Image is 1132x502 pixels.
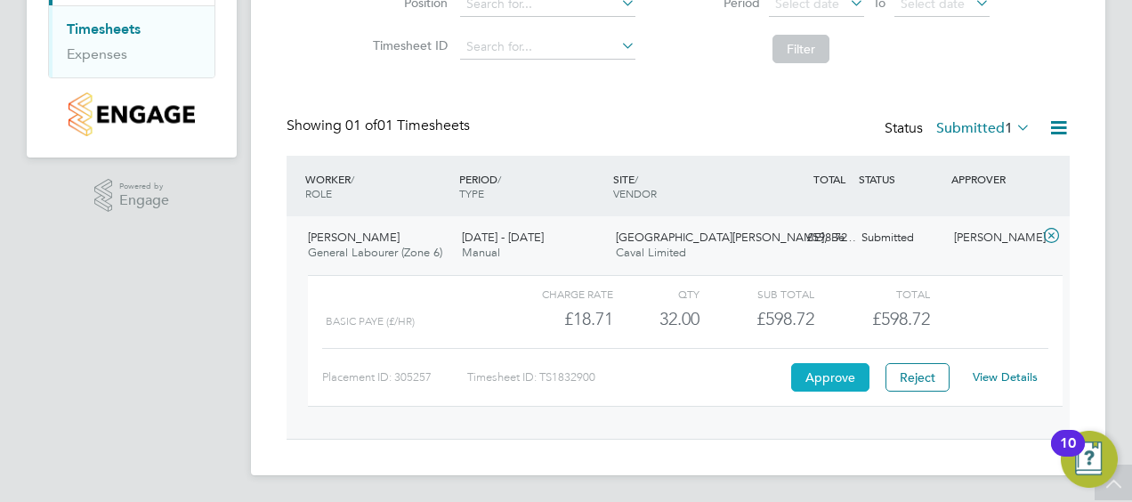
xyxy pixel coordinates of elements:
div: 10 [1060,443,1076,466]
div: £598.72 [699,304,814,334]
a: View Details [973,369,1038,385]
span: £598.72 [872,308,930,329]
div: Submitted [854,223,947,253]
div: Sub Total [699,283,814,304]
div: Total [814,283,929,304]
div: Placement ID: 305257 [322,363,467,392]
div: WORKER [301,163,455,209]
label: Timesheet ID [368,37,448,53]
div: STATUS [854,163,947,195]
span: 01 of [345,117,377,134]
label: Submitted [936,119,1031,137]
a: Expenses [67,45,127,62]
span: [GEOGRAPHIC_DATA][PERSON_NAME], Be… [616,230,856,245]
span: VENDOR [613,186,657,200]
a: Go to home page [48,93,215,136]
div: Timesheets [49,5,214,77]
span: Caval Limited [616,245,686,260]
div: £18.71 [498,304,613,334]
div: PERIOD [455,163,609,209]
span: 1 [1005,119,1013,137]
button: Open Resource Center, 10 new notifications [1061,431,1118,488]
div: APPROVER [947,163,1039,195]
span: 01 Timesheets [345,117,470,134]
img: countryside-properties-logo-retina.png [69,93,194,136]
span: Manual [462,245,500,260]
button: Filter [772,35,829,63]
span: Engage [119,193,169,208]
button: Approve [791,363,869,392]
div: Timesheet ID: TS1832900 [467,363,787,392]
span: TYPE [459,186,484,200]
span: Powered by [119,179,169,194]
span: [PERSON_NAME] [308,230,400,245]
span: / [351,172,354,186]
a: Powered byEngage [94,179,170,213]
div: QTY [613,283,699,304]
span: / [497,172,501,186]
span: BASIC PAYE (£/HR) [326,315,415,328]
span: General Labourer (Zone 6) [308,245,442,260]
a: Timesheets [67,20,141,37]
input: Search for... [460,35,635,60]
div: Showing [287,117,473,135]
span: ROLE [305,186,332,200]
span: / [635,172,638,186]
div: 32.00 [613,304,699,334]
span: [DATE] - [DATE] [462,230,544,245]
div: Status [885,117,1034,142]
div: [PERSON_NAME] [947,223,1039,253]
div: Charge rate [498,283,613,304]
div: SITE [609,163,763,209]
div: £598.72 [762,223,854,253]
span: TOTAL [813,172,845,186]
button: Reject [885,363,950,392]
